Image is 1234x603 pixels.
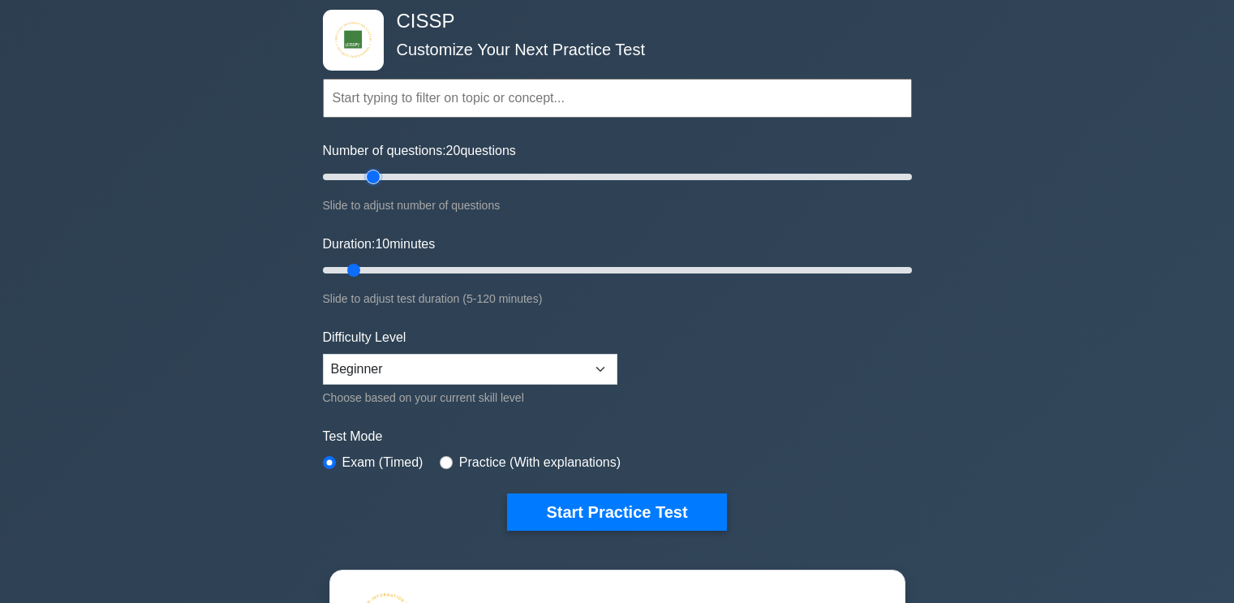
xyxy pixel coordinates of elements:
label: Exam (Timed) [342,453,424,472]
span: 10 [375,237,389,251]
div: Slide to adjust number of questions [323,196,912,215]
label: Practice (With explanations) [459,453,621,472]
input: Start typing to filter on topic or concept... [323,79,912,118]
button: Start Practice Test [507,493,726,531]
div: Slide to adjust test duration (5-120 minutes) [323,289,912,308]
h4: CISSP [390,10,832,33]
span: 20 [446,144,461,157]
label: Number of questions: questions [323,141,516,161]
label: Duration: minutes [323,235,436,254]
div: Choose based on your current skill level [323,388,617,407]
label: Test Mode [323,427,912,446]
label: Difficulty Level [323,328,406,347]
